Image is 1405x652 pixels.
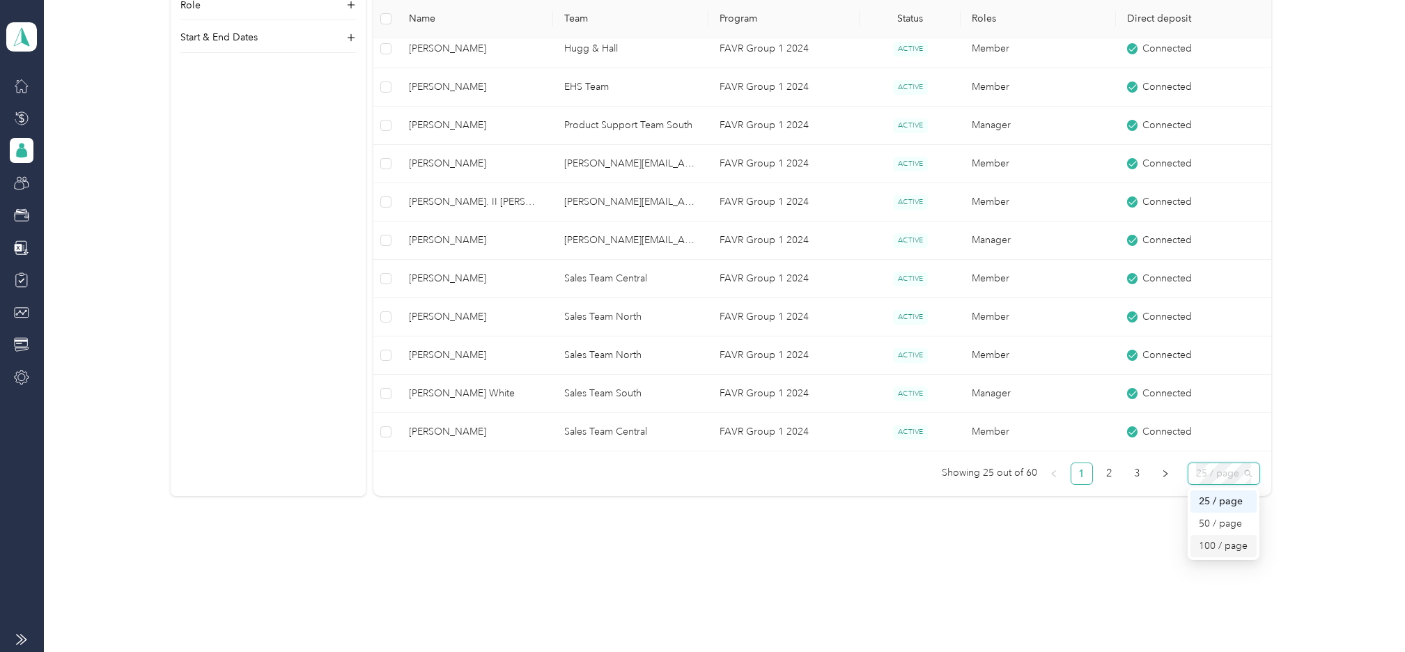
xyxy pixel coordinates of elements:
p: Start & End Dates [180,30,258,45]
td: Daniel M. Hoganson [398,68,554,107]
span: left [1050,469,1058,478]
td: EHS Team [553,68,708,107]
span: ACTIVE [893,80,928,95]
span: ACTIVE [893,195,928,210]
td: FAVR Group 1 2024 [708,298,860,336]
td: Member [961,30,1116,68]
div: 100 / page [1199,538,1248,554]
td: Sales Team North [553,298,708,336]
td: Member [961,183,1116,222]
span: Connected [1142,424,1192,440]
td: FAVR Group 1 2024 [708,145,860,183]
span: Showing 25 out of 60 [942,463,1037,483]
span: ACTIVE [893,272,928,286]
div: 25 / page [1190,490,1257,513]
td: Member [961,145,1116,183]
a: 1 [1071,463,1092,484]
td: Branden J. Haney [398,298,554,336]
td: Logan N. Allen [398,260,554,298]
li: Previous Page [1043,463,1065,485]
span: ACTIVE [893,310,928,325]
td: FAVR Group 1 2024 [708,222,860,260]
td: FAVR Group 1 2024 [708,183,860,222]
span: ACTIVE [893,157,928,171]
td: Phillip A. Williard [398,30,554,68]
td: Sales Team Central [553,413,708,451]
span: Connected [1142,194,1192,210]
li: 1 [1071,463,1093,485]
li: Next Page [1154,463,1177,485]
a: 3 [1127,463,1148,484]
td: Product Support Team South [553,107,708,145]
td: William AJ. II LaHaye [398,183,554,222]
span: Connected [1142,79,1192,95]
td: Shawn B. Sweeden [398,336,554,375]
td: FAVR Group 1 2024 [708,260,860,298]
td: Member [961,260,1116,298]
td: Manager [961,222,1116,260]
li: 3 [1126,463,1149,485]
td: ryan.grebert@hugghall.com [553,222,708,260]
span: Connected [1142,156,1192,171]
span: [PERSON_NAME] [410,271,543,286]
button: right [1154,463,1177,485]
td: nicholas.duhon@hugghall.com [553,183,708,222]
td: Member [961,413,1116,451]
td: Hugg & Hall [553,30,708,68]
td: Sales Team South [553,375,708,413]
td: Robert L. Ledbetter [398,145,554,183]
span: ACTIVE [893,387,928,401]
span: [PERSON_NAME] [410,156,543,171]
span: Connected [1142,271,1192,286]
span: Connected [1142,233,1192,248]
td: FAVR Group 1 2024 [708,68,860,107]
td: FAVR Group 1 2024 [708,107,860,145]
span: ACTIVE [893,42,928,56]
div: 50 / page [1199,516,1248,531]
span: [PERSON_NAME] [410,79,543,95]
span: [PERSON_NAME] [410,424,543,440]
span: [PERSON_NAME] [410,348,543,363]
td: Steven W. Rougeau [398,107,554,145]
span: ACTIVE [893,118,928,133]
span: [PERSON_NAME] [410,233,543,248]
iframe: Everlance-gr Chat Button Frame [1327,574,1405,652]
span: ACTIVE [893,348,928,363]
td: FAVR Group 1 2024 [708,336,860,375]
span: [PERSON_NAME] [410,309,543,325]
div: 50 / page [1190,513,1257,535]
span: 25 / page [1196,463,1252,484]
button: left [1043,463,1065,485]
td: Nicholus W. Robinson [398,413,554,451]
td: Sales Team North [553,336,708,375]
div: 25 / page [1199,494,1248,509]
td: Member [961,68,1116,107]
td: Sales Team Central [553,260,708,298]
td: FAVR Group 1 2024 [708,30,860,68]
td: ryan.grebert@hugghall.com [553,145,708,183]
span: [PERSON_NAME] [410,41,543,56]
span: Connected [1142,118,1192,133]
td: Member [961,298,1116,336]
td: Manager [961,375,1116,413]
td: Ray J. White [398,375,554,413]
td: FAVR Group 1 2024 [708,413,860,451]
span: [PERSON_NAME]. II [PERSON_NAME] [410,194,543,210]
div: Page Size [1188,463,1260,485]
span: right [1161,469,1170,478]
td: Member [961,336,1116,375]
td: Manager [961,107,1116,145]
span: [PERSON_NAME] White [410,386,543,401]
span: Connected [1142,348,1192,363]
span: ACTIVE [893,233,928,248]
span: ACTIVE [893,425,928,440]
div: 100 / page [1190,535,1257,557]
span: [PERSON_NAME] [410,118,543,133]
a: 2 [1099,463,1120,484]
span: Connected [1142,386,1192,401]
span: Connected [1142,41,1192,56]
td: FAVR Group 1 2024 [708,375,860,413]
td: Ryan C. Grebert [398,222,554,260]
span: Connected [1142,309,1192,325]
span: Name [409,13,542,25]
